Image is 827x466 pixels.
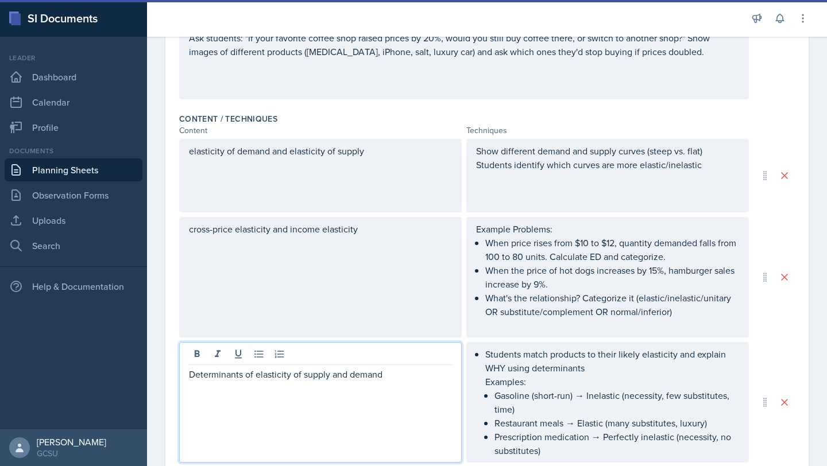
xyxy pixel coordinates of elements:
[494,389,739,416] p: Gasoline (short-run) → Inelastic (necessity, few substitutes, time)
[485,236,739,263] p: When price rises from $10 to $12, quantity demanded falls from 100 to 80 units. Calculate ED and ...
[5,158,142,181] a: Planning Sheets
[189,222,452,236] p: cross-price elasticity and income elasticity
[466,125,749,137] div: Techniques
[179,113,277,125] label: Content / Techniques
[476,222,739,236] p: Example Problems:
[5,91,142,114] a: Calendar
[485,375,739,389] p: Examples:
[476,144,739,158] p: Show different demand and supply curves (steep vs. flat)
[485,263,739,291] p: When the price of hot dogs increases by 15%, hamburger sales increase by 9%.
[485,347,739,375] p: Students match products to their likely elasticity and explain WHY using determinants
[5,146,142,156] div: Documents
[37,448,106,459] div: GCSU
[5,209,142,232] a: Uploads
[5,234,142,257] a: Search
[5,184,142,207] a: Observation Forms
[494,416,739,430] p: Restaurant meals → Elastic (many substitutes, luxury)
[5,53,142,63] div: Leader
[189,144,452,158] p: elasticity of demand and elasticity of supply
[494,430,739,457] p: Prescription medication → Perfectly inelastic (necessity, no substitutes)
[37,436,106,448] div: [PERSON_NAME]
[476,158,739,172] p: Students identify which curves are more elastic/inelastic
[485,291,739,319] p: What's the relationship? Categorize it (elastic/inelastic/unitary OR substitute/complement OR nor...
[189,31,739,59] p: Ask students: "If your favorite coffee shop raised prices by 20%, would you still buy coffee ther...
[5,65,142,88] a: Dashboard
[5,275,142,298] div: Help & Documentation
[5,116,142,139] a: Profile
[189,367,452,381] p: Determinants of elasticity of supply and demand
[179,125,462,137] div: Content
